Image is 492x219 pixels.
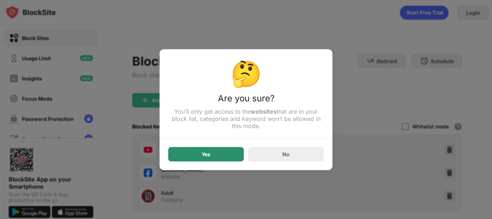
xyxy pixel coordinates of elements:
div: No [282,151,290,157]
div: Yes [202,151,210,157]
div: Are you sure? [168,93,324,108]
div: You’ll only get access to the that are in your block list, categories and keyword won’t be allowe... [168,108,324,129]
strong: websites [251,108,277,115]
div: 🤔 [168,58,324,88]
